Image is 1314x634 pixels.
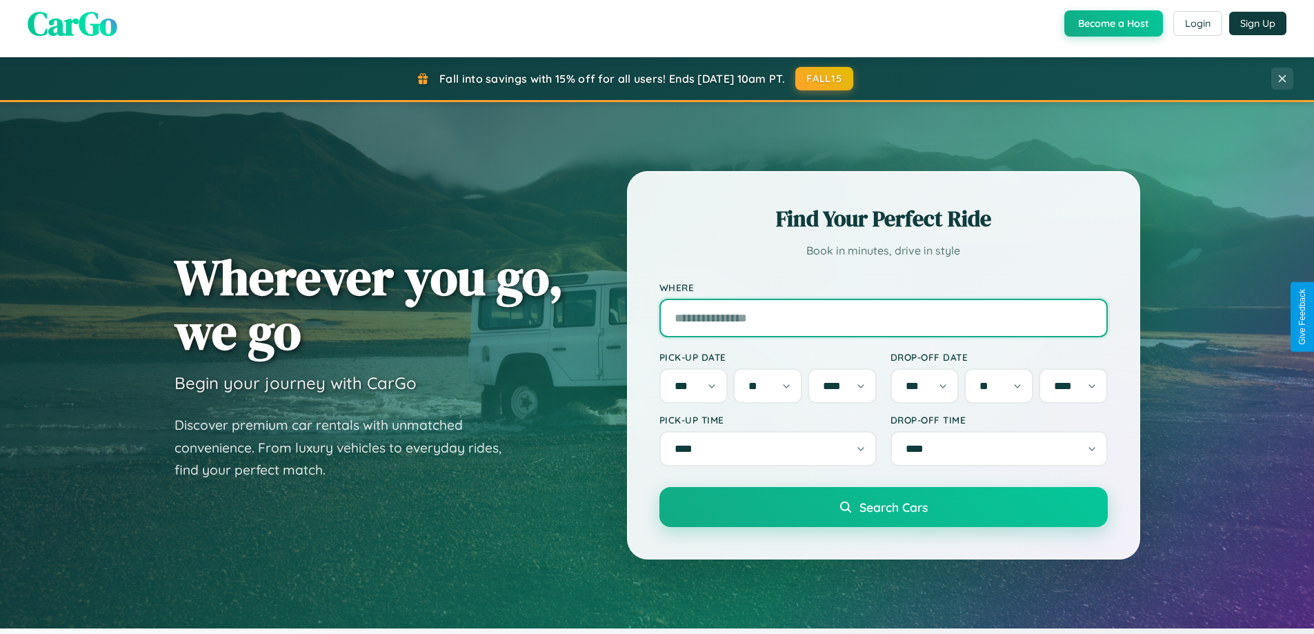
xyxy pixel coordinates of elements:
h3: Begin your journey with CarGo [175,373,417,393]
p: Book in minutes, drive in style [659,241,1108,261]
h1: Wherever you go, we go [175,250,564,359]
label: Pick-up Date [659,351,877,363]
label: Pick-up Time [659,414,877,426]
button: Become a Host [1064,10,1163,37]
span: Search Cars [859,499,928,515]
button: Sign Up [1229,12,1286,35]
label: Drop-off Date [890,351,1108,363]
button: FALL15 [795,67,853,90]
div: Give Feedback [1297,289,1307,345]
span: Fall into savings with 15% off for all users! Ends [DATE] 10am PT. [439,72,785,86]
button: Login [1173,11,1222,36]
p: Discover premium car rentals with unmatched convenience. From luxury vehicles to everyday rides, ... [175,414,519,482]
button: Search Cars [659,487,1108,527]
span: CarGo [28,1,117,46]
label: Drop-off Time [890,414,1108,426]
h2: Find Your Perfect Ride [659,204,1108,234]
label: Where [659,281,1108,293]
